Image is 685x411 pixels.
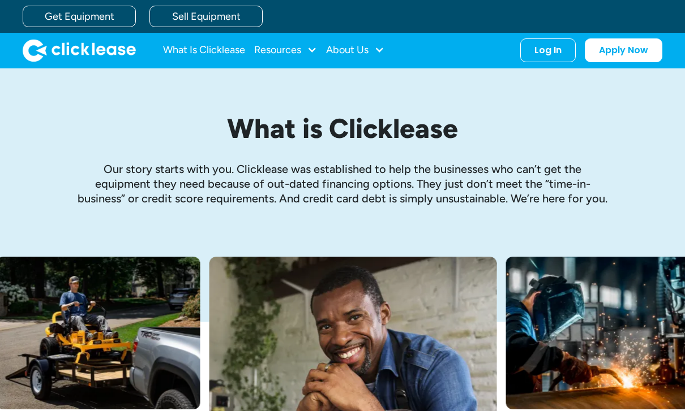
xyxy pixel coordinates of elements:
div: Log In [534,45,562,56]
h1: What is Clicklease [76,114,609,144]
a: Sell Equipment [149,6,263,27]
a: What Is Clicklease [163,39,245,62]
a: Get Equipment [23,6,136,27]
p: Our story starts with you. Clicklease was established to help the businesses who can’t get the eq... [76,162,609,206]
a: home [23,39,136,62]
div: About Us [326,39,384,62]
div: Resources [254,39,317,62]
img: Clicklease logo [23,39,136,62]
a: Apply Now [585,38,662,62]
